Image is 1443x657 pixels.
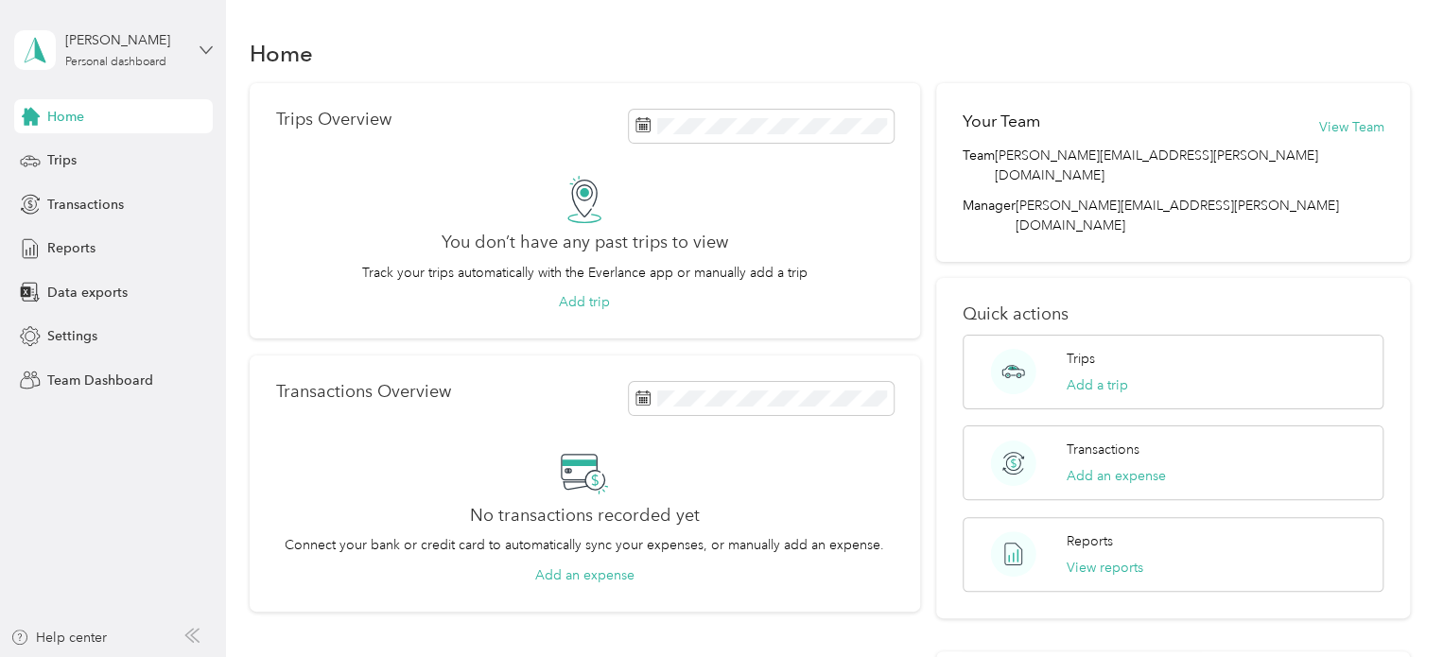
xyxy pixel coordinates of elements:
div: [PERSON_NAME] [65,30,183,50]
span: Reports [47,238,96,258]
button: View Team [1318,117,1383,137]
span: [PERSON_NAME][EMAIL_ADDRESS][PERSON_NAME][DOMAIN_NAME] [995,146,1383,185]
span: Team Dashboard [47,371,153,390]
span: Team [963,146,995,185]
p: Transactions [1067,440,1139,459]
p: Trips [1067,349,1095,369]
p: Connect your bank or credit card to automatically sync your expenses, or manually add an expense. [285,535,884,555]
button: View reports [1067,558,1143,578]
h1: Home [250,43,313,63]
span: Manager [963,196,1016,235]
span: [PERSON_NAME][EMAIL_ADDRESS][PERSON_NAME][DOMAIN_NAME] [1016,198,1339,233]
button: Add an expense [535,565,635,585]
iframe: Everlance-gr Chat Button Frame [1337,551,1443,657]
button: Add a trip [1067,375,1128,395]
h2: Your Team [963,110,1040,133]
span: Transactions [47,195,124,215]
button: Help center [10,628,107,648]
span: Home [47,107,84,127]
p: Track your trips automatically with the Everlance app or manually add a trip [362,263,808,283]
h2: You don’t have any past trips to view [442,233,728,252]
p: Quick actions [963,304,1383,324]
button: Add an expense [1067,466,1166,486]
p: Transactions Overview [276,382,451,402]
div: Personal dashboard [65,57,166,68]
span: Trips [47,150,77,170]
p: Reports [1067,531,1113,551]
button: Add trip [559,292,610,312]
p: Trips Overview [276,110,391,130]
span: Data exports [47,283,128,303]
h2: No transactions recorded yet [470,506,700,526]
span: Settings [47,326,97,346]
